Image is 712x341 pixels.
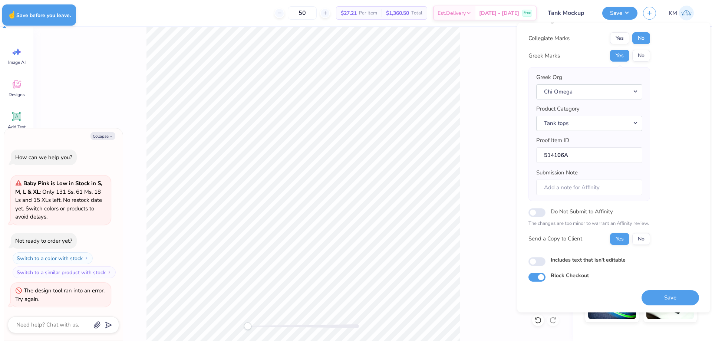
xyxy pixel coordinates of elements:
[610,32,629,44] button: Yes
[13,266,116,278] button: Switch to a similar product with stock
[536,168,578,177] label: Submission Note
[551,272,589,279] label: Block Checkout
[15,180,102,196] strong: Baby Pink is Low in Stock in S, M, L & XL
[551,207,613,216] label: Do Not Submit to Affinity
[359,9,377,17] span: Per Item
[411,9,422,17] span: Total
[528,235,582,243] div: Send a Copy to Client
[9,92,25,98] span: Designs
[536,84,642,99] button: Chi Omega
[536,116,642,131] button: Tank tops
[610,233,629,245] button: Yes
[107,270,112,275] img: Switch to a similar product with stock
[386,9,409,17] span: $1,360.50
[15,154,72,161] div: How can we help you?
[341,9,357,17] span: $27.21
[15,180,102,220] span: : Only 131 Ss, 61 Ms, 18 Ls and 15 XLs left. No restock date yet. Switch colors or products to av...
[542,6,597,20] input: Untitled Design
[632,32,650,44] button: No
[602,7,637,20] button: Save
[8,59,26,65] span: Image AI
[536,136,569,145] label: Proof Item ID
[528,52,560,60] div: Greek Marks
[15,287,105,303] div: The design tool ran into an error. Try again.
[536,180,642,196] input: Add a note for Affinity
[632,50,650,62] button: No
[642,290,699,305] button: Save
[632,233,650,245] button: No
[524,10,531,16] span: Free
[244,322,251,330] div: Accessibility label
[679,6,694,20] img: Karl Michael Narciza
[15,237,72,245] div: Not ready to order yet?
[438,9,466,17] span: Est. Delivery
[665,6,697,20] a: KM
[8,124,26,130] span: Add Text
[90,132,115,140] button: Collapse
[84,256,89,260] img: Switch to a color with stock
[536,105,580,113] label: Product Category
[528,34,570,43] div: Collegiate Marks
[669,9,677,17] span: KM
[288,6,317,20] input: – –
[610,50,629,62] button: Yes
[13,252,93,264] button: Switch to a color with stock
[528,220,650,227] p: The changes are too minor to warrant an Affinity review.
[479,9,519,17] span: [DATE] - [DATE]
[551,256,626,264] label: Includes text that isn't editable
[536,73,562,82] label: Greek Org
